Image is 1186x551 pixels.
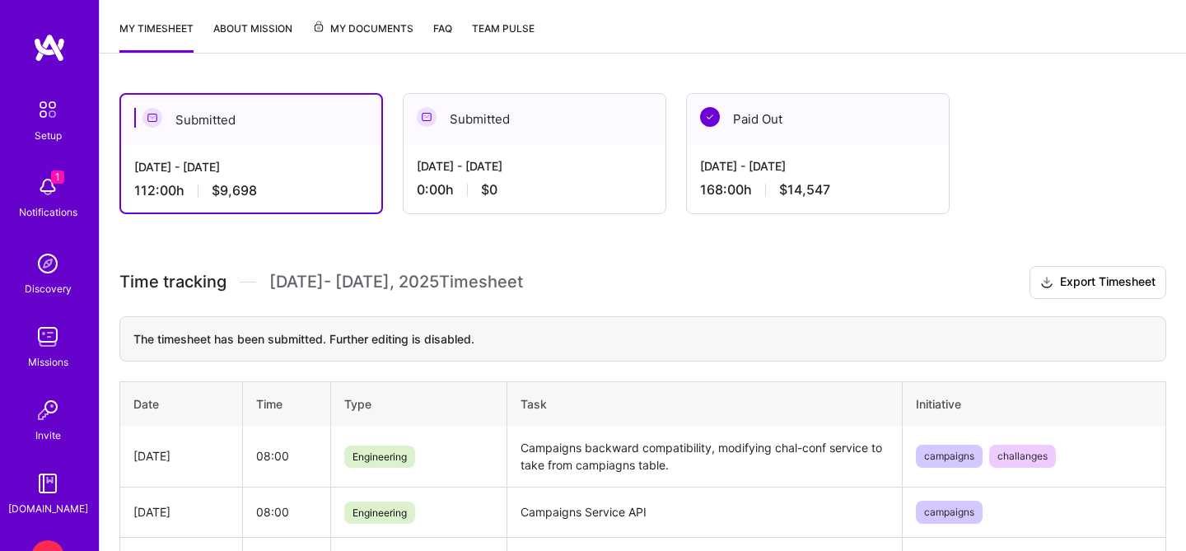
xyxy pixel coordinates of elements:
[19,203,77,221] div: Notifications
[8,500,88,517] div: [DOMAIN_NAME]
[119,20,194,53] a: My timesheet
[472,20,535,53] a: Team Pulse
[507,381,902,426] th: Task
[30,92,65,127] img: setup
[700,181,936,198] div: 168:00 h
[213,20,292,53] a: About Mission
[417,181,652,198] div: 0:00 h
[902,381,1165,426] th: Initiative
[142,108,162,128] img: Submitted
[344,502,415,524] span: Engineering
[119,316,1166,362] div: The timesheet has been submitted. Further editing is disabled.
[687,94,949,144] div: Paid Out
[481,181,497,198] span: $0
[1030,266,1166,299] button: Export Timesheet
[243,426,331,488] td: 08:00
[35,127,62,144] div: Setup
[120,381,243,426] th: Date
[31,394,64,427] img: Invite
[507,426,902,488] td: Campaigns backward compatibility, modifying chal-conf service to take from campiagns table.
[312,20,413,53] a: My Documents
[31,247,64,280] img: discovery
[51,170,64,184] span: 1
[31,320,64,353] img: teamwork
[433,20,452,53] a: FAQ
[31,170,64,203] img: bell
[507,487,902,537] td: Campaigns Service API
[779,181,830,198] span: $14,547
[1040,274,1053,292] i: icon Download
[134,158,368,175] div: [DATE] - [DATE]
[989,445,1056,468] span: challanges
[33,33,66,63] img: logo
[417,107,437,127] img: Submitted
[31,467,64,500] img: guide book
[700,157,936,175] div: [DATE] - [DATE]
[133,447,229,465] div: [DATE]
[404,94,665,144] div: Submitted
[417,157,652,175] div: [DATE] - [DATE]
[243,381,331,426] th: Time
[133,503,229,521] div: [DATE]
[25,280,72,297] div: Discovery
[121,95,381,145] div: Submitted
[134,182,368,199] div: 112:00 h
[472,22,535,35] span: Team Pulse
[212,182,257,199] span: $9,698
[28,353,68,371] div: Missions
[700,107,720,127] img: Paid Out
[35,427,61,444] div: Invite
[312,20,413,38] span: My Documents
[344,446,415,468] span: Engineering
[916,501,983,524] span: campaigns
[916,445,983,468] span: campaigns
[119,272,226,292] span: Time tracking
[243,487,331,537] td: 08:00
[269,272,523,292] span: [DATE] - [DATE] , 2025 Timesheet
[331,381,507,426] th: Type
